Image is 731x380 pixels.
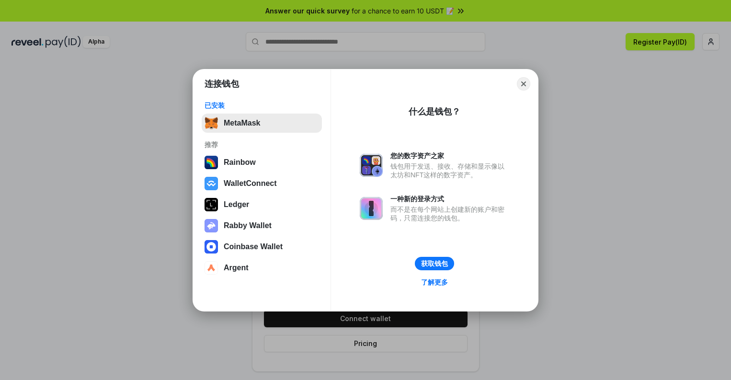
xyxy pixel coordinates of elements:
img: svg+xml,%3Csvg%20xmlns%3D%22http%3A%2F%2Fwww.w3.org%2F2000%2Fsvg%22%20fill%3D%22none%22%20viewBox... [205,219,218,232]
button: WalletConnect [202,174,322,193]
div: 钱包用于发送、接收、存储和显示像以太坊和NFT这样的数字资产。 [390,162,509,179]
div: 了解更多 [421,278,448,287]
div: 而不是在每个网站上创建新的账户和密码，只需连接您的钱包。 [390,205,509,222]
img: svg+xml,%3Csvg%20width%3D%2228%22%20height%3D%2228%22%20viewBox%3D%220%200%2028%2028%22%20fill%3D... [205,240,218,253]
div: Argent [224,264,249,272]
div: 获取钱包 [421,259,448,268]
button: Argent [202,258,322,277]
div: 一种新的登录方式 [390,195,509,203]
div: 您的数字资产之家 [390,151,509,160]
button: Ledger [202,195,322,214]
button: Rabby Wallet [202,216,322,235]
img: svg+xml,%3Csvg%20width%3D%2228%22%20height%3D%2228%22%20viewBox%3D%220%200%2028%2028%22%20fill%3D... [205,177,218,190]
button: Rainbow [202,153,322,172]
div: MetaMask [224,119,260,127]
button: Close [517,77,530,91]
div: 已安装 [205,101,319,110]
div: 推荐 [205,140,319,149]
a: 了解更多 [415,276,454,288]
button: 获取钱包 [415,257,454,270]
div: Ledger [224,200,249,209]
img: svg+xml,%3Csvg%20xmlns%3D%22http%3A%2F%2Fwww.w3.org%2F2000%2Fsvg%22%20fill%3D%22none%22%20viewBox... [360,154,383,177]
img: svg+xml,%3Csvg%20width%3D%22120%22%20height%3D%22120%22%20viewBox%3D%220%200%20120%20120%22%20fil... [205,156,218,169]
div: Rabby Wallet [224,221,272,230]
button: MetaMask [202,114,322,133]
div: WalletConnect [224,179,277,188]
div: Rainbow [224,158,256,167]
button: Coinbase Wallet [202,237,322,256]
div: 什么是钱包？ [409,106,460,117]
img: svg+xml,%3Csvg%20fill%3D%22none%22%20height%3D%2233%22%20viewBox%3D%220%200%2035%2033%22%20width%... [205,116,218,130]
img: svg+xml,%3Csvg%20xmlns%3D%22http%3A%2F%2Fwww.w3.org%2F2000%2Fsvg%22%20fill%3D%22none%22%20viewBox... [360,197,383,220]
img: svg+xml,%3Csvg%20width%3D%2228%22%20height%3D%2228%22%20viewBox%3D%220%200%2028%2028%22%20fill%3D... [205,261,218,275]
img: svg+xml,%3Csvg%20xmlns%3D%22http%3A%2F%2Fwww.w3.org%2F2000%2Fsvg%22%20width%3D%2228%22%20height%3... [205,198,218,211]
div: Coinbase Wallet [224,242,283,251]
h1: 连接钱包 [205,78,239,90]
